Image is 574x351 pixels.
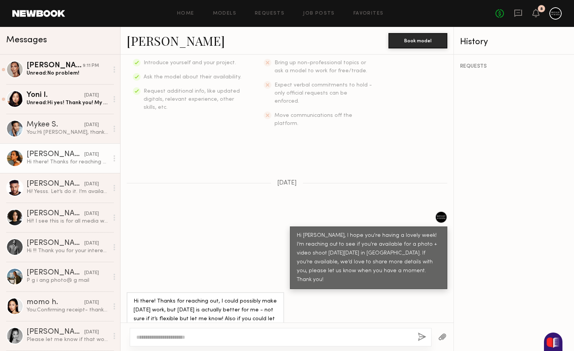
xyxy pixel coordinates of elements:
div: [PERSON_NAME] [27,180,84,188]
div: [PERSON_NAME] [27,210,84,218]
a: Models [213,11,236,16]
div: History [460,38,568,47]
div: [DATE] [84,210,99,218]
div: You: Hi [PERSON_NAME], thank you for your response! We are wondering if there is any way you can ... [27,129,109,136]
span: Request additional info, like updated digitals, relevant experience, other skills, etc. [144,89,240,110]
div: [DATE] [84,92,99,99]
div: Hi !!! Thank you for your interest! I am currently booked out until the end of October, I’ve reac... [27,247,109,255]
span: Introduce yourself and your project. [144,60,236,65]
div: P g i ang photo@ g mail [27,277,109,284]
a: Favorites [353,11,384,16]
div: 8 [540,7,543,11]
button: Book model [388,33,447,48]
div: [PERSON_NAME] [27,151,84,158]
div: You: Confirming receipt- thank you so much! x [27,306,109,314]
span: Expect verbal commitments to hold - only official requests can be enforced. [274,83,372,104]
div: Hi!! I see this is for all media worldwide in perpetuity. Is this the intended usage for this adv... [27,218,109,225]
div: Mykee S. [27,121,84,129]
a: Book model [388,37,447,43]
div: Hi there! Thanks for reaching out, I could possibly make [DATE] work, but [DATE] is actually bett... [27,158,109,166]
div: [PERSON_NAME] [27,240,84,247]
div: 9:11 PM [83,62,99,70]
div: Unread: Hi yes! Thank you! My email is [EMAIL_ADDRESS][DOMAIN_NAME] [27,99,109,106]
a: [PERSON_NAME] [127,32,225,49]
div: [DATE] [84,269,99,277]
div: Unread: No problem! [27,70,109,77]
div: [DATE] [84,121,99,129]
span: Move communications off the platform. [274,113,352,126]
a: Home [177,11,194,16]
div: Hi [PERSON_NAME], I hope you're having a lovely week! I’m reaching out to see if you're available... [297,231,440,284]
div: [DATE] [84,329,99,336]
div: Hi there! Thanks for reaching out, I could possibly make [DATE] work, but [DATE] is actually bett... [134,297,277,333]
div: [DATE] [84,181,99,188]
div: [DATE] [84,151,99,158]
span: Messages [6,36,47,45]
a: Requests [255,11,284,16]
div: [DATE] [84,240,99,247]
div: [PERSON_NAME] [27,62,83,70]
div: REQUESTS [460,64,568,69]
div: momo h. [27,299,84,306]
div: Hi! Yesss. Let’s do it. I’m available. [27,188,109,195]
div: Please let me know if that worked! My computer is being weird with files [DATE] haha [27,336,109,343]
div: [PERSON_NAME] [27,328,84,336]
a: Job Posts [303,11,335,16]
span: Bring up non-professional topics or ask a model to work for free/trade. [274,60,367,73]
div: Yoni I. [27,91,84,99]
span: Ask the model about their availability. [144,75,241,80]
div: [DATE] [84,299,99,306]
span: [DATE] [277,180,297,186]
div: [PERSON_NAME] [27,269,84,277]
